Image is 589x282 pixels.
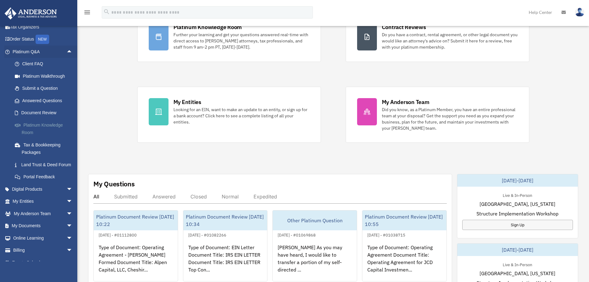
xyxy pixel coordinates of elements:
a: My Anderson Team Did you know, as a Platinum Member, you have an entire professional team at your... [346,87,529,143]
img: User Pic [575,8,584,17]
a: My Anderson Teamarrow_drop_down [4,207,82,220]
a: Platinum Knowledge Room [9,119,82,139]
a: Tax & Bookkeeping Packages [9,139,82,158]
a: Order StatusNEW [4,33,82,46]
a: Portal Feedback [9,171,82,183]
img: Anderson Advisors Platinum Portal [3,7,59,20]
a: My Entitiesarrow_drop_down [4,195,82,208]
a: Other Platinum Question[DATE] - #01069868[PERSON_NAME] As you may have heard, I would like to tra... [272,210,357,281]
a: Platinum Document Review [DATE] 10:34[DATE] - #01082266Type of Document: EIN Letter Document Titl... [183,210,268,281]
a: My Documentsarrow_drop_down [4,220,82,232]
div: All [93,193,99,200]
div: [DATE] - #01112800 [94,231,142,238]
a: Sign Up [462,220,573,230]
a: Platinum Knowledge Room Further your learning and get your questions answered real-time with dire... [137,12,321,62]
div: Platinum Document Review [DATE] 10:34 [183,210,267,230]
div: Platinum Knowledge Room [173,23,242,31]
span: arrow_drop_down [66,207,79,220]
div: My Questions [93,179,135,189]
div: Expedited [254,193,277,200]
a: Platinum Walkthrough [9,70,82,82]
a: Document Review [9,107,82,119]
a: Land Trust & Deed Forum [9,158,82,171]
a: menu [83,11,91,16]
div: Normal [222,193,239,200]
span: arrow_drop_down [66,195,79,208]
span: arrow_drop_down [66,183,79,196]
a: Billingarrow_drop_down [4,244,82,257]
i: search [103,8,110,15]
a: Platinum Document Review [DATE] 10:55[DATE] - #01038715Type of Document: Operating Agreement Docu... [362,210,447,281]
div: Submitted [114,193,138,200]
div: Other Platinum Question [273,210,357,230]
span: arrow_drop_down [66,244,79,257]
div: NEW [36,35,49,44]
a: Platinum Document Review [DATE] 10:22[DATE] - #01112800Type of Document: Operating Agreement - [P... [93,210,178,281]
div: Contract Reviews [382,23,426,31]
div: Answered [152,193,176,200]
div: My Anderson Team [382,98,429,106]
a: Answered Questions [9,94,82,107]
span: [GEOGRAPHIC_DATA], [US_STATE] [480,270,555,277]
span: [GEOGRAPHIC_DATA], [US_STATE] [480,200,555,208]
div: [DATE]-[DATE] [457,174,578,187]
span: arrow_drop_down [66,220,79,232]
div: Platinum Document Review [DATE] 10:22 [94,210,178,230]
span: arrow_drop_down [66,232,79,245]
div: [DATE] - #01082266 [183,231,231,238]
div: [DATE] - #01038715 [362,231,410,238]
div: Looking for an EIN, want to make an update to an entity, or sign up for a bank account? Click her... [173,106,309,125]
div: [DATE]-[DATE] [457,244,578,256]
div: Live & In-Person [498,261,537,267]
i: menu [83,9,91,16]
span: Structure Implementation Workshop [476,210,558,217]
span: arrow_drop_up [66,46,79,58]
div: Further your learning and get your questions answered real-time with direct access to [PERSON_NAM... [173,32,309,50]
a: Online Learningarrow_drop_down [4,232,82,244]
a: Submit a Question [9,82,82,95]
div: Closed [190,193,207,200]
a: Client FAQ [9,58,82,70]
a: Events Calendar [4,256,82,269]
div: Platinum Document Review [DATE] 10:55 [362,210,446,230]
div: My Entities [173,98,201,106]
a: Contract Reviews Do you have a contract, rental agreement, or other legal document you would like... [346,12,529,62]
a: My Entities Looking for an EIN, want to make an update to an entity, or sign up for a bank accoun... [137,87,321,143]
div: Live & In-Person [498,192,537,198]
a: Digital Productsarrow_drop_down [4,183,82,195]
div: Do you have a contract, rental agreement, or other legal document you would like an attorney's ad... [382,32,518,50]
a: Platinum Q&Aarrow_drop_up [4,46,82,58]
div: Did you know, as a Platinum Member, you have an entire professional team at your disposal? Get th... [382,106,518,131]
div: [DATE] - #01069868 [273,231,321,238]
a: Tax Organizers [4,21,82,33]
